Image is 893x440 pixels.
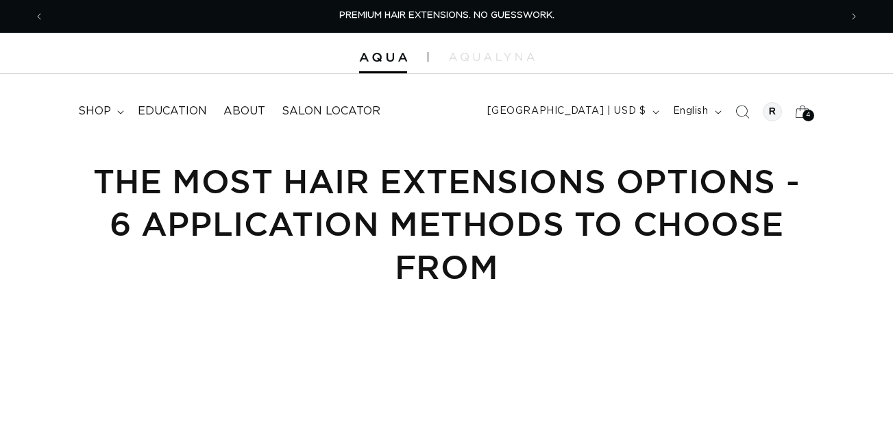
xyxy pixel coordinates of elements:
summary: shop [70,96,130,127]
h1: The Most Hair Extensions Options - 6 Application Methods to Choose from [78,160,814,288]
a: Salon Locator [273,96,389,127]
a: Education [130,96,215,127]
img: aqualyna.com [449,53,535,61]
span: English [673,104,709,119]
span: 4 [806,110,811,121]
span: Education [138,104,207,119]
button: English [665,99,727,125]
span: [GEOGRAPHIC_DATA] | USD $ [487,104,646,119]
summary: Search [727,97,757,127]
button: Next announcement [839,3,869,29]
a: About [215,96,273,127]
button: Previous announcement [24,3,54,29]
span: PREMIUM HAIR EXTENSIONS. NO GUESSWORK. [339,11,554,20]
span: shop [78,104,111,119]
img: Aqua Hair Extensions [359,53,407,62]
button: [GEOGRAPHIC_DATA] | USD $ [479,99,665,125]
span: Salon Locator [282,104,380,119]
span: About [223,104,265,119]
